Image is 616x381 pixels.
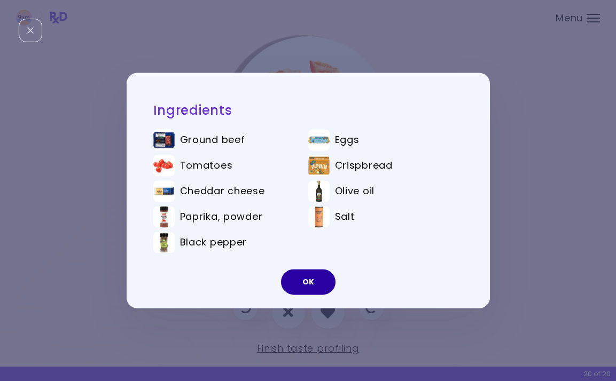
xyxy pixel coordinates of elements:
[335,134,360,146] span: Eggs
[180,237,247,249] span: Black pepper
[335,211,355,223] span: Salt
[153,102,463,118] h2: Ingredients
[180,186,265,197] span: Cheddar cheese
[281,269,336,295] button: OK
[335,160,393,172] span: Crispbread
[335,186,375,197] span: Olive oil
[180,134,245,146] span: Ground beef
[180,160,233,172] span: Tomatoes
[180,211,263,223] span: Paprika, powder
[19,19,42,42] div: Close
